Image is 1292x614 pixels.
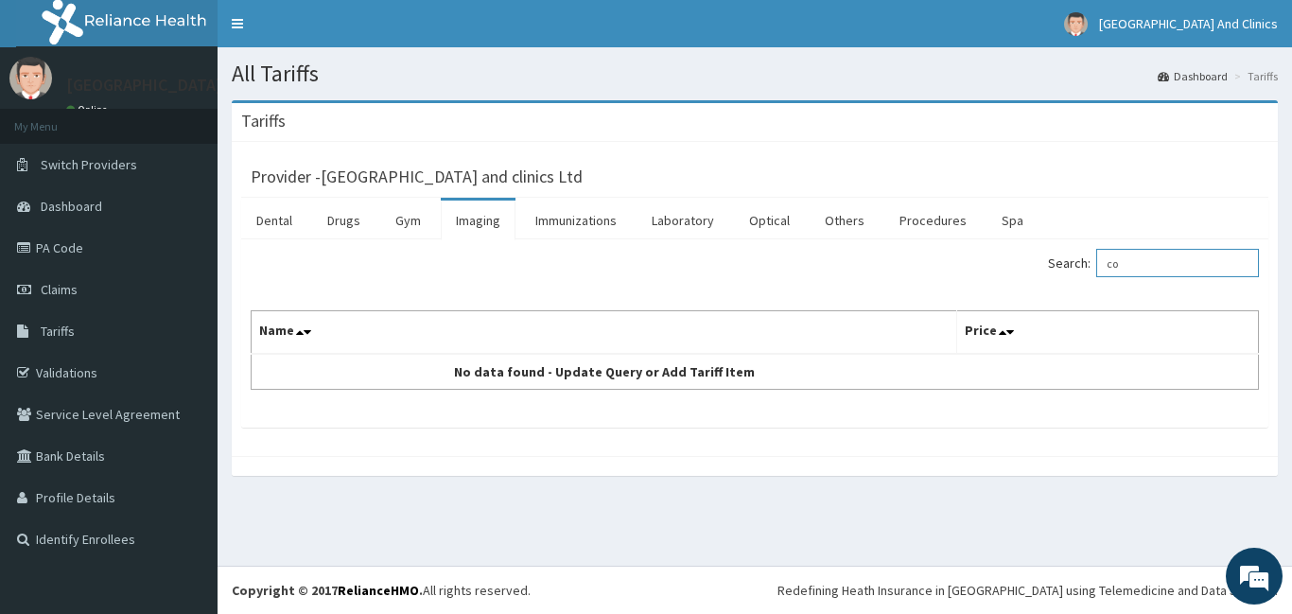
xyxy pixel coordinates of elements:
[637,201,729,240] a: Laboratory
[986,201,1039,240] a: Spa
[218,566,1292,614] footer: All rights reserved.
[232,582,423,599] strong: Copyright © 2017 .
[41,281,78,298] span: Claims
[232,61,1278,86] h1: All Tariffs
[9,412,360,478] textarea: Type your message and hit 'Enter'
[41,156,137,173] span: Switch Providers
[338,582,419,599] a: RelianceHMO
[9,57,52,99] img: User Image
[252,354,957,390] td: No data found - Update Query or Add Tariff Item
[35,95,77,142] img: d_794563401_company_1708531726252_794563401
[110,185,261,377] span: We're online!
[66,103,112,116] a: Online
[66,77,306,94] p: [GEOGRAPHIC_DATA] And Clinics
[252,311,957,355] th: Name
[98,106,318,131] div: Chat with us now
[310,9,356,55] div: Minimize live chat window
[810,201,880,240] a: Others
[1230,68,1278,84] li: Tariffs
[956,311,1259,355] th: Price
[241,113,286,130] h3: Tariffs
[41,323,75,340] span: Tariffs
[251,168,583,185] h3: Provider - [GEOGRAPHIC_DATA] and clinics Ltd
[520,201,632,240] a: Immunizations
[441,201,515,240] a: Imaging
[734,201,805,240] a: Optical
[884,201,982,240] a: Procedures
[1064,12,1088,36] img: User Image
[241,201,307,240] a: Dental
[777,581,1278,600] div: Redefining Heath Insurance in [GEOGRAPHIC_DATA] using Telemedicine and Data Science!
[1099,15,1278,32] span: [GEOGRAPHIC_DATA] And Clinics
[312,201,375,240] a: Drugs
[1096,249,1259,277] input: Search:
[380,201,436,240] a: Gym
[41,198,102,215] span: Dashboard
[1158,68,1228,84] a: Dashboard
[1048,249,1259,277] label: Search:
